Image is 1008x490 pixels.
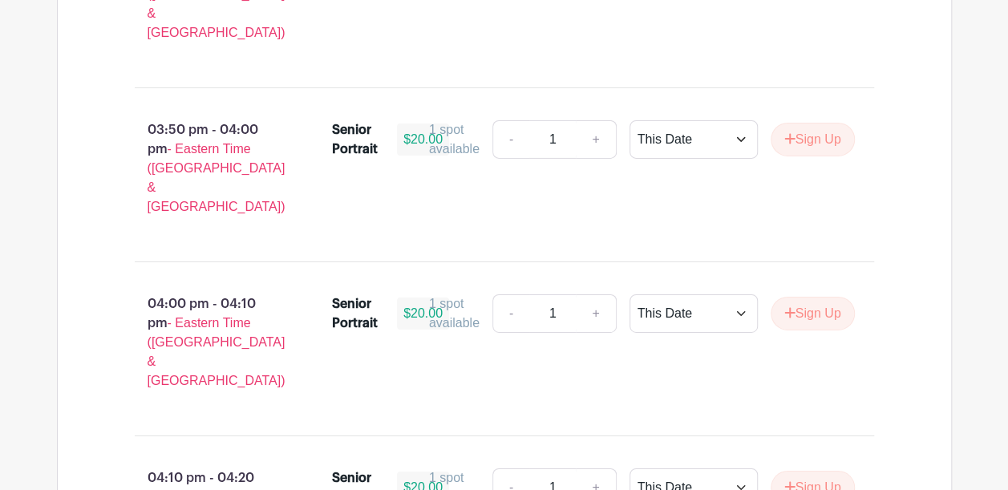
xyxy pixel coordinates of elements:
span: - Eastern Time ([GEOGRAPHIC_DATA] & [GEOGRAPHIC_DATA]) [148,142,285,213]
a: + [576,120,616,159]
span: - Eastern Time ([GEOGRAPHIC_DATA] & [GEOGRAPHIC_DATA]) [148,316,285,387]
div: 1 spot available [429,294,480,333]
a: + [576,294,616,333]
a: - [492,120,529,159]
div: Senior Portrait [332,294,378,333]
div: $20.00 [397,298,449,330]
a: - [492,294,529,333]
p: 04:00 pm - 04:10 pm [109,288,307,397]
div: Senior Portrait [332,120,378,159]
div: 1 spot available [429,120,480,159]
div: $20.00 [397,124,449,156]
button: Sign Up [771,123,855,156]
p: 03:50 pm - 04:00 pm [109,114,307,223]
button: Sign Up [771,297,855,330]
